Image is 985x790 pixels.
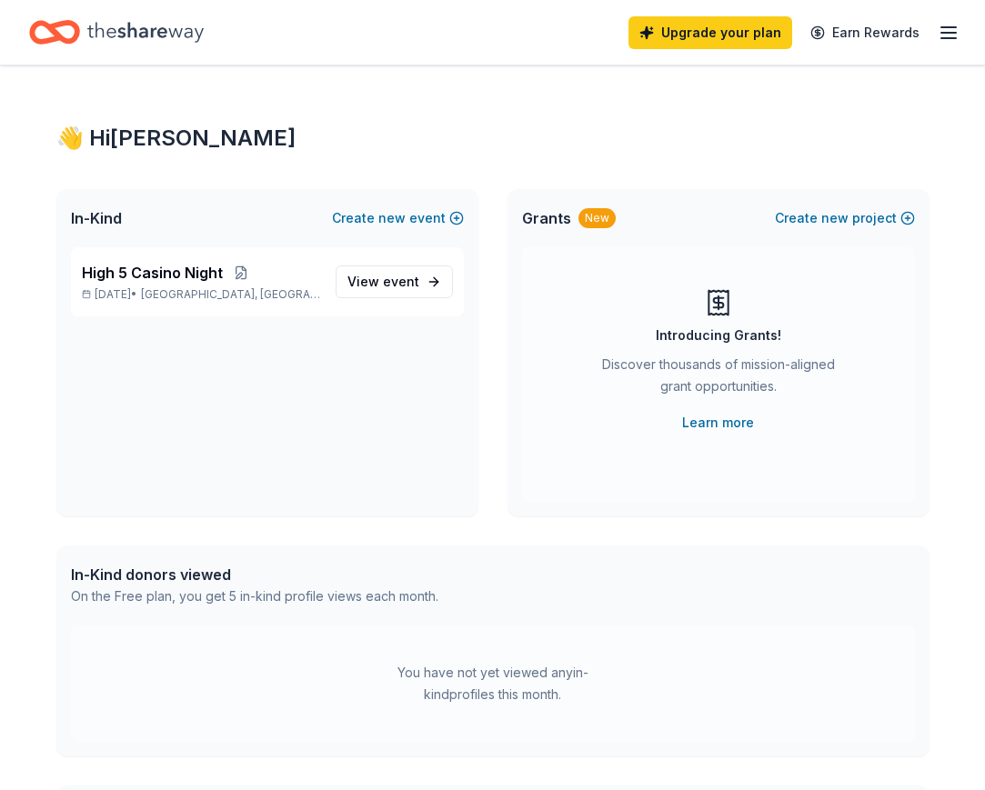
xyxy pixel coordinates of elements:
[379,662,607,705] div: You have not yet viewed any in-kind profiles this month.
[82,262,223,284] span: High 5 Casino Night
[595,354,842,405] div: Discover thousands of mission-aligned grant opportunities.
[799,16,930,49] a: Earn Rewards
[141,287,320,302] span: [GEOGRAPHIC_DATA], [GEOGRAPHIC_DATA]
[578,208,616,228] div: New
[71,207,122,229] span: In-Kind
[628,16,792,49] a: Upgrade your plan
[336,265,453,298] a: View event
[82,287,321,302] p: [DATE] •
[656,325,781,346] div: Introducing Grants!
[56,124,930,153] div: 👋 Hi [PERSON_NAME]
[682,412,754,434] a: Learn more
[821,207,849,229] span: new
[383,274,419,289] span: event
[71,585,438,607] div: On the Free plan, you get 5 in-kind profile views each month.
[522,207,571,229] span: Grants
[332,207,464,229] button: Createnewevent
[378,207,406,229] span: new
[347,271,419,293] span: View
[71,564,438,585] div: In-Kind donors viewed
[29,11,204,54] a: Home
[775,207,915,229] button: Createnewproject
